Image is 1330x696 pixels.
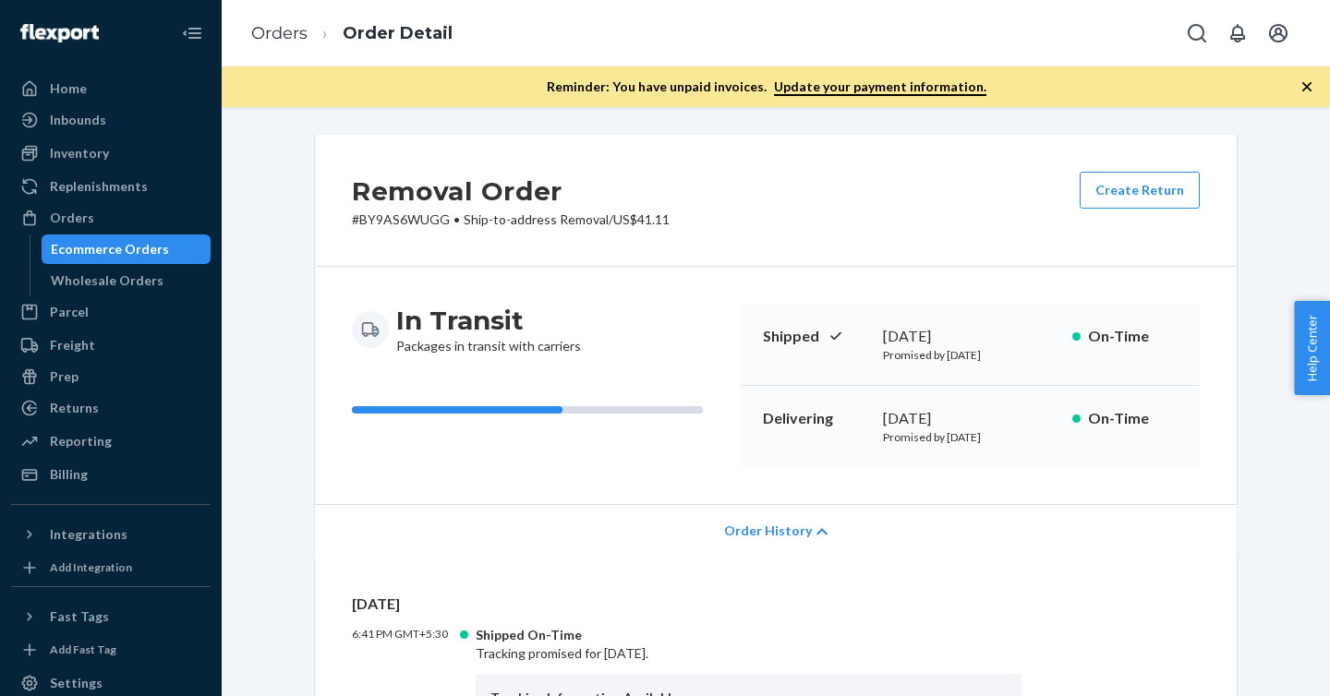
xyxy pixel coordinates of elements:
h3: In Transit [396,304,581,337]
div: Wholesale Orders [51,271,163,290]
a: Add Integration [11,557,211,579]
div: Returns [50,399,99,417]
a: Billing [11,460,211,489]
a: Replenishments [11,172,211,201]
a: Orders [11,203,211,233]
div: Parcel [50,303,89,321]
span: Ship-to-address Removal [464,211,609,227]
button: Close Navigation [174,15,211,52]
a: Returns [11,393,211,423]
img: Flexport logo [20,24,99,42]
div: Reporting [50,432,112,450]
div: Prep [50,367,79,386]
a: Orders [251,23,308,43]
div: Inventory [50,144,109,162]
div: Add Fast Tag [50,642,116,657]
div: Orders [50,209,94,227]
a: Add Fast Tag [11,639,211,661]
a: Reporting [11,426,211,456]
a: Order Detail [343,23,453,43]
p: Delivering [763,408,868,429]
a: Wholesale Orders [42,266,212,295]
span: • [453,211,460,227]
button: Open Search Box [1179,15,1215,52]
p: [DATE] [352,594,1200,615]
div: Fast Tags [50,607,109,626]
iframe: Opens a widget where you can chat to one of our agents [1210,641,1312,687]
div: [DATE] [883,408,1058,429]
a: Home [11,74,211,103]
p: On-Time [1088,408,1178,429]
button: Integrations [11,520,211,549]
ol: breadcrumbs [236,6,467,61]
button: Create Return [1080,172,1200,209]
a: Inbounds [11,105,211,135]
p: Shipped [763,326,868,347]
p: Promised by [DATE] [883,347,1058,363]
div: Inbounds [50,111,106,129]
div: Settings [50,674,103,692]
span: Order History [724,522,812,540]
p: On-Time [1088,326,1178,347]
a: Prep [11,362,211,391]
a: Ecommerce Orders [42,234,212,264]
p: Promised by [DATE] [883,429,1058,445]
a: Inventory [11,138,211,168]
a: Freight [11,330,211,360]
div: Billing [50,465,88,484]
div: Ecommerce Orders [51,240,169,258]
button: Help Center [1294,301,1330,395]
a: Parcel [11,297,211,327]
h2: Removal Order [352,172,670,210]
button: Open notifications [1219,15,1256,52]
p: Reminder: You have unpaid invoices. [547,78,986,96]
div: Integrations [50,525,127,544]
div: Home [50,79,87,98]
div: Freight [50,336,95,354]
div: Add Integration [50,559,132,575]
a: Update your payment information. [774,78,986,96]
div: [DATE] [883,326,1058,347]
p: # BY9AS6WUGG / US$41.11 [352,210,670,229]
button: Fast Tags [11,602,211,631]
button: Open account menu [1260,15,1297,52]
div: Shipped On-Time [476,626,1022,644]
div: Packages in transit with carriers [396,304,581,355]
div: Replenishments [50,177,148,196]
